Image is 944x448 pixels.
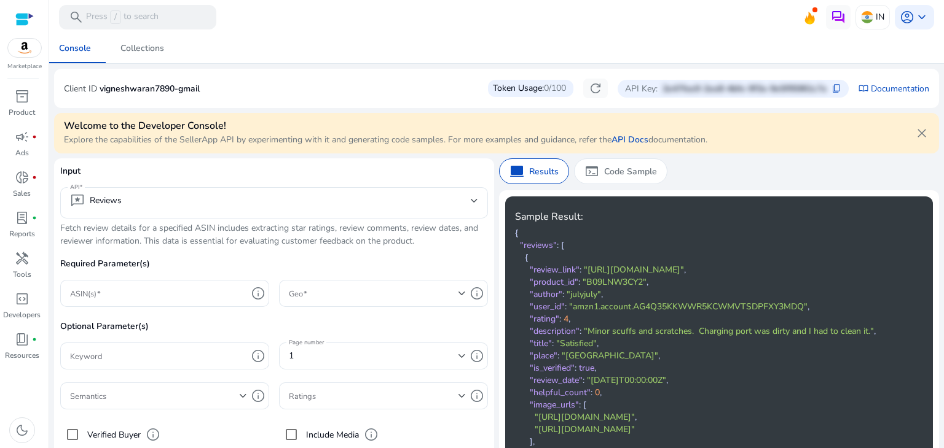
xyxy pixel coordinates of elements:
span: "[DATE]T00:00:00Z" [587,374,666,386]
p: Sales [13,188,31,199]
span: "place" [530,350,557,361]
div: Reviews [70,193,122,208]
span: 0 [595,387,600,398]
span: "reviews" [520,239,557,251]
span: inventory_2 [15,89,29,104]
span: 1 [289,350,294,361]
span: [ [561,239,564,251]
span: refresh [588,81,603,96]
span: account_circle [900,10,914,25]
span: info [251,388,265,403]
span: handyman [15,251,29,266]
label: Verified Buyer [85,428,141,441]
p: Explore the capabilities of the SellerApp API by experimenting with it and generating code sample... [64,133,707,146]
span: "image_urls" [530,399,579,411]
p: 2e47fee9-2ea8-4bfe-9f3a-9e5f95961c7a [663,82,827,95]
span: "product_id" [530,276,578,288]
span: "[URL][DOMAIN_NAME]" [535,411,635,423]
span: info [470,286,484,301]
span: : [575,362,576,374]
p: Ads [15,147,29,158]
span: "is_verified" [530,362,575,374]
div: Console [59,44,91,53]
label: Include Media [304,428,359,441]
span: info [146,427,160,442]
iframe: SalesIQ Chatwindow [701,58,941,439]
span: , [597,338,599,349]
span: "amzn1.account.AG4Q35KKWWR5KCWMVTSDPFXY3MDQ" [569,301,808,312]
mat-label: API [70,183,79,191]
p: Press to search [86,10,159,24]
span: donut_small [15,170,29,185]
h4: Sample Result: [515,211,903,223]
span: info [251,349,265,363]
span: : [578,276,580,288]
span: : [580,325,581,337]
p: Reports [9,228,35,239]
p: Resources [5,350,39,361]
span: book_4 [15,332,29,347]
span: : [591,387,592,398]
span: "[GEOGRAPHIC_DATA]" [562,350,658,361]
span: info [251,286,265,301]
span: , [601,288,603,300]
span: : [552,338,554,349]
span: : [557,350,559,361]
span: : [559,313,561,325]
span: "[URL][DOMAIN_NAME]" [584,264,684,276]
p: vigneshwaran7890-gmail [100,82,200,95]
span: fiber_manual_record [32,215,37,220]
p: Developers [3,309,41,320]
span: fiber_manual_record [32,175,37,180]
span: "author" [530,288,562,300]
span: : [579,399,581,411]
span: "rating" [530,313,559,325]
mat-label: Page number [289,338,324,347]
span: keyboard_arrow_down [914,10,929,25]
span: 4 [564,313,568,325]
p: Product [9,107,35,118]
span: search [69,10,84,25]
span: computer [509,164,524,179]
span: , [635,411,637,423]
div: Token Usage: [488,80,573,97]
span: "helpful_count" [530,387,591,398]
p: Required Parameter(s) [60,257,488,280]
span: / [110,10,121,24]
span: "user_id" [530,301,565,312]
p: IN [876,6,884,28]
span: : [562,288,564,300]
a: API Docs [612,134,648,145]
span: "description" [530,325,580,337]
span: campaign [15,129,29,144]
span: true [579,362,594,374]
span: , [568,313,570,325]
span: reviews [70,193,85,208]
span: fiber_manual_record [32,337,37,342]
span: fiber_manual_record [32,134,37,139]
span: lab_profile [15,210,29,225]
span: , [647,276,648,288]
span: "title" [530,338,552,349]
span: , [666,374,668,386]
span: { [525,252,528,263]
span: code_blocks [15,292,29,306]
p: Marketplace [7,62,42,71]
span: "B09LNW3CY2" [583,276,647,288]
span: , [658,350,660,361]
span: : [565,301,567,312]
span: info [470,388,484,403]
p: Client ID [64,82,97,95]
h4: Welcome to the Developer Console! [64,120,707,132]
span: , [533,436,535,447]
img: in.svg [861,11,873,23]
span: , [600,387,602,398]
span: ] [530,436,533,447]
span: : [580,264,581,276]
span: { [515,227,518,239]
span: terminal [584,164,599,179]
span: , [594,362,596,374]
p: Fetch review details for a specified ASIN includes extracting star ratings, review comments, revi... [60,222,488,247]
span: "Minor scuffs and scratches. Charging port was dirty and I had to clean it." [584,325,874,337]
span: 0/100 [544,82,566,95]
